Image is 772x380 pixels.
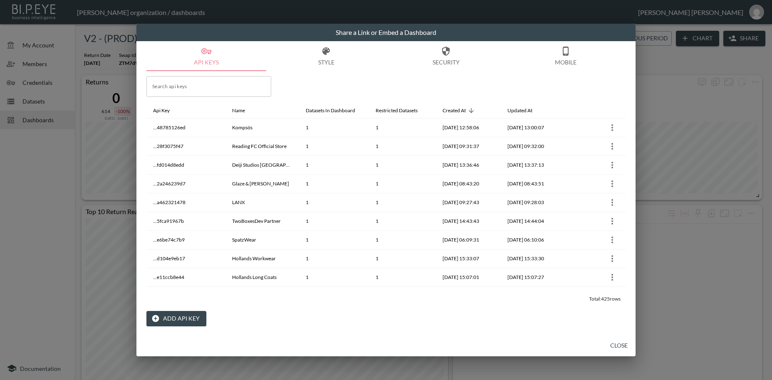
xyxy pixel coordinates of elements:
[146,249,225,268] th: ...d104e9eb17
[306,106,355,116] div: Datasets In Dashboard
[225,193,299,212] th: LANX
[436,287,501,306] th: 2025-09-23, 14:26:30
[299,137,369,156] th: 1
[501,156,564,175] th: 2025-09-26, 13:37:13
[564,212,626,231] th: {"key":null,"ref":null,"props":{"row":{"id":"f6dbb344-65da-4347-b393-b13236df96c1","apiKey":"...5...
[376,106,428,116] span: Restricted Datasets
[589,296,621,302] span: Total: 425 rows
[225,231,299,249] th: SpatzWear
[146,41,266,71] button: API Keys
[232,106,256,116] span: Name
[564,118,626,137] th: {"key":null,"ref":null,"props":{"row":{"id":"da209ee2-e068-494d-b266-ecc5c5011a49","apiKey":"...4...
[606,233,619,247] button: more
[606,140,619,153] button: more
[153,106,181,116] span: Api Key
[436,249,501,268] th: 2025-09-23, 15:33:07
[369,175,436,193] th: 1
[369,249,436,268] th: 1
[443,106,466,116] div: Created At
[369,268,436,287] th: 1
[146,118,225,137] th: ...48785126ed
[146,231,225,249] th: ...e6be74c7b9
[436,175,501,193] th: 2025-09-26, 08:43:20
[299,249,369,268] th: 1
[146,193,225,212] th: ...a462321478
[501,287,564,306] th: 2025-09-23, 14:27:15
[136,24,636,41] h2: Share a Link or Embed a Dashboard
[306,106,366,116] span: Datasets In Dashboard
[146,156,225,175] th: ...fd014d8edd
[564,156,626,175] th: {"key":null,"ref":null,"props":{"row":{"id":"a8af0a96-bc06-4781-b196-e6c3ea05e5ec","apiKey":"...f...
[436,268,501,287] th: 2025-09-23, 15:07:01
[299,212,369,231] th: 1
[501,212,564,231] th: 2025-09-24, 14:44:04
[436,212,501,231] th: 2025-09-24, 14:43:43
[369,231,436,249] th: 1
[436,118,501,137] th: 2025-09-29, 12:58:06
[606,196,619,209] button: more
[606,289,619,303] button: more
[299,193,369,212] th: 1
[443,106,477,116] span: Created At
[606,121,619,134] button: more
[506,41,626,71] button: Mobile
[436,137,501,156] th: 2025-09-29, 09:31:37
[369,156,436,175] th: 1
[146,212,225,231] th: ...5fca91967b
[369,212,436,231] th: 1
[146,311,206,326] button: Add API Key
[501,268,564,287] th: 2025-09-23, 15:07:27
[225,249,299,268] th: Hollands Workwear
[225,268,299,287] th: Hollands Long Coats
[299,231,369,249] th: 1
[501,118,564,137] th: 2025-09-29, 13:00:07
[369,287,436,306] th: 1
[436,156,501,175] th: 2025-09-26, 13:36:46
[299,175,369,193] th: 1
[225,212,299,231] th: TwoBoxesDev Partner
[232,106,245,116] div: Name
[501,231,564,249] th: 2025-09-24, 06:10:06
[564,175,626,193] th: {"key":null,"ref":null,"props":{"row":{"id":"be56ecff-edbe-473e-8943-58a9ece45e16","apiKey":"...2...
[501,249,564,268] th: 2025-09-23, 15:33:30
[146,268,225,287] th: ...e11ccb8e44
[501,175,564,193] th: 2025-09-26, 08:43:51
[564,287,626,306] th: {"key":null,"ref":null,"props":{"row":{"id":"4d0efdf3-52f0-4879-8ea3-a08ce6c0d83d","apiKey":"...4...
[507,106,532,116] div: Updated At
[225,137,299,156] th: Reading FC Official Store
[606,252,619,265] button: more
[225,156,299,175] th: Deiji Studios US
[564,137,626,156] th: {"key":null,"ref":null,"props":{"row":{"id":"29bc7990-6281-4923-9f3e-77d056582e31","apiKey":"...2...
[299,156,369,175] th: 1
[299,268,369,287] th: 1
[299,287,369,306] th: 1
[386,41,506,71] button: Security
[606,271,619,284] button: more
[564,193,626,212] th: {"key":null,"ref":null,"props":{"row":{"id":"7c7d1330-04b9-40e9-9683-74fa3bdc6706","apiKey":"...a...
[507,106,543,116] span: Updated At
[225,287,299,306] th: Hollands Country Clothing
[564,231,626,249] th: {"key":null,"ref":null,"props":{"row":{"id":"626425ef-2855-46d3-a263-4f644a2e1a2c","apiKey":"...e...
[606,177,619,190] button: more
[606,158,619,172] button: more
[266,41,386,71] button: Style
[501,137,564,156] th: 2025-09-29, 09:32:00
[369,193,436,212] th: 1
[153,106,170,116] div: Api Key
[436,231,501,249] th: 2025-09-24, 06:09:31
[369,118,436,137] th: 1
[299,118,369,137] th: 1
[564,249,626,268] th: {"key":null,"ref":null,"props":{"row":{"id":"c3bc4dac-fb3a-453c-8c42-8e501b94c32e","apiKey":"...d...
[146,137,225,156] th: ...28f3075f47
[606,215,619,228] button: more
[146,287,225,306] th: ...4ac894a5a9
[564,268,626,287] th: {"key":null,"ref":null,"props":{"row":{"id":"ac31d26b-f424-4b85-8e63-23fb9d769df9","apiKey":"...e...
[501,193,564,212] th: 2025-09-25, 09:28:03
[376,106,418,116] div: Restricted Datasets
[436,193,501,212] th: 2025-09-25, 09:27:43
[369,137,436,156] th: 1
[225,118,299,137] th: Kompsós
[225,175,299,193] th: Glaze & Gordon
[146,175,225,193] th: ...2a246239d7
[606,338,632,353] button: Close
